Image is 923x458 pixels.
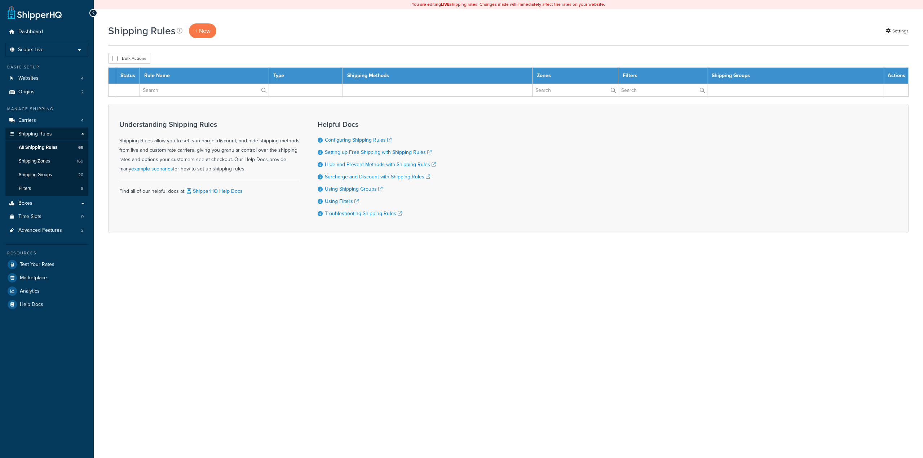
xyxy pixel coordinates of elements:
[5,128,88,141] a: Shipping Rules
[5,271,88,284] a: Marketplace
[78,144,83,151] span: 68
[5,182,88,195] li: Filters
[5,155,88,168] a: Shipping Zones 169
[5,25,88,39] a: Dashboard
[20,275,47,281] span: Marketplace
[18,75,39,81] span: Websites
[325,210,402,217] a: Troubleshooting Shipping Rules
[343,68,533,84] th: Shipping Methods
[5,197,88,210] a: Boxes
[5,210,88,223] a: Time Slots 0
[5,298,88,311] a: Help Docs
[140,84,269,96] input: Search
[18,200,32,206] span: Boxes
[5,168,88,182] li: Shipping Groups
[19,144,57,151] span: All Shipping Rules
[77,158,83,164] span: 169
[131,165,173,173] a: example scenarios
[8,5,62,20] a: ShipperHQ Home
[19,158,50,164] span: Shipping Zones
[5,72,88,85] li: Websites
[5,224,88,237] li: Advanced Features
[5,210,88,223] li: Time Slots
[18,47,44,53] span: Scope: Live
[5,250,88,256] div: Resources
[5,168,88,182] a: Shipping Groups 20
[119,181,300,196] div: Find all of our helpful docs at:
[18,131,52,137] span: Shipping Rules
[5,64,88,70] div: Basic Setup
[318,120,436,128] h3: Helpful Docs
[269,68,343,84] th: Type
[5,182,88,195] a: Filters 8
[81,186,83,192] span: 8
[618,84,707,96] input: Search
[325,185,383,193] a: Using Shipping Groups
[5,141,88,154] li: All Shipping Rules
[78,172,83,178] span: 20
[18,29,43,35] span: Dashboard
[325,197,359,205] a: Using Filters
[325,136,392,144] a: Configuring Shipping Rules
[325,161,436,168] a: Hide and Prevent Methods with Shipping Rules
[325,148,432,156] a: Setting up Free Shipping with Shipping Rules
[140,68,269,84] th: Rule Name
[81,214,84,220] span: 0
[532,68,618,84] th: Zones
[5,85,88,99] li: Origins
[325,173,430,181] a: Surcharge and Discount with Shipping Rules
[81,227,84,234] span: 2
[185,187,243,195] a: ShipperHQ Help Docs
[618,68,707,84] th: Filters
[5,114,88,127] a: Carriers 4
[18,89,35,95] span: Origins
[20,288,40,294] span: Analytics
[19,186,31,192] span: Filters
[5,285,88,298] a: Analytics
[5,224,88,237] a: Advanced Features 2
[81,89,84,95] span: 2
[5,85,88,99] a: Origins 2
[5,128,88,196] li: Shipping Rules
[189,23,216,38] p: + New
[5,106,88,112] div: Manage Shipping
[119,120,300,174] div: Shipping Rules allow you to set, surcharge, discount, and hide shipping methods from live and cus...
[533,84,618,96] input: Search
[707,68,883,84] th: Shipping Groups
[5,141,88,154] a: All Shipping Rules 68
[81,75,84,81] span: 4
[81,117,84,124] span: 4
[20,302,43,308] span: Help Docs
[18,227,62,234] span: Advanced Features
[886,26,909,36] a: Settings
[108,24,176,38] h1: Shipping Rules
[19,172,52,178] span: Shipping Groups
[441,1,450,8] b: LIVE
[20,262,54,268] span: Test Your Rates
[18,117,36,124] span: Carriers
[5,114,88,127] li: Carriers
[5,155,88,168] li: Shipping Zones
[883,68,909,84] th: Actions
[119,120,300,128] h3: Understanding Shipping Rules
[5,72,88,85] a: Websites 4
[5,258,88,271] a: Test Your Rates
[108,53,150,64] button: Bulk Actions
[116,68,140,84] th: Status
[18,214,41,220] span: Time Slots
